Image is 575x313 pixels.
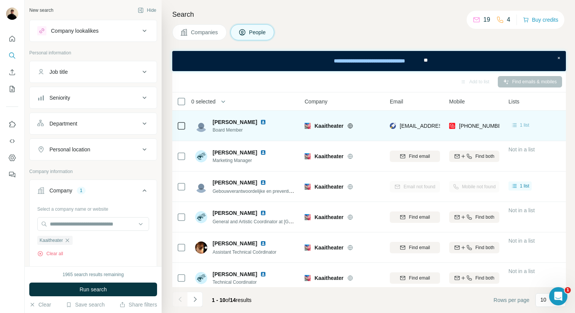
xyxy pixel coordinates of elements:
span: 14 [230,297,236,303]
p: 19 [483,15,490,24]
button: Run search [29,283,157,296]
span: 0 selected [191,98,216,105]
span: Find email [409,153,430,160]
span: Companies [191,29,219,36]
button: Clear all [37,250,63,257]
div: 1 [77,187,86,194]
span: Technical Coordinator [213,279,269,286]
div: Job title [49,68,68,76]
button: Quick start [6,32,18,46]
img: Avatar [195,242,207,254]
span: Not in a list [508,268,535,274]
span: Lists [508,98,519,105]
span: Find email [409,275,430,281]
span: results [212,297,251,303]
span: Find both [475,244,494,251]
img: LinkedIn logo [260,119,266,125]
button: Find both [449,211,499,223]
img: LinkedIn logo [260,271,266,277]
button: Navigate to next page [187,292,203,307]
span: Kaaitheater [315,153,343,160]
button: My lists [6,82,18,96]
span: of [226,297,230,303]
span: Not in a list [508,146,535,153]
span: [PHONE_NUMBER] [459,123,507,129]
p: Company information [29,168,157,175]
span: [EMAIL_ADDRESS][DOMAIN_NAME] [400,123,490,129]
span: Kaaitheater [315,183,343,191]
button: Feedback [6,168,18,181]
span: Find email [409,244,430,251]
span: Gebouwverantwoordelijke en preventieadviseur [213,188,309,194]
button: Share filters [119,301,157,308]
span: 1 list [520,183,529,189]
button: Department [30,114,157,133]
span: People [249,29,267,36]
span: Company [305,98,327,105]
button: Find both [449,272,499,284]
button: Clear [29,301,51,308]
button: Find both [449,242,499,253]
img: provider prospeo logo [449,122,455,130]
button: Buy credits [523,14,558,25]
p: Personal information [29,49,157,56]
span: General and Artistic Coordinator at [GEOGRAPHIC_DATA] [213,218,331,224]
p: 10 [540,296,546,303]
div: Personal location [49,146,90,153]
span: Assistant Technical Coördinator [213,249,276,255]
img: Logo of Kaaitheater [305,275,311,281]
img: Avatar [195,120,207,132]
span: Kaaitheater [315,244,343,251]
span: Kaaitheater [315,213,343,221]
span: Kaaitheater [315,274,343,282]
button: Enrich CSV [6,65,18,79]
span: Find both [475,153,494,160]
button: Company lookalikes [30,22,157,40]
button: Use Surfe on LinkedIn [6,118,18,131]
span: Find both [475,214,494,221]
span: Not in a list [508,238,535,244]
span: 1 - 10 [212,297,226,303]
button: Find both [449,151,499,162]
button: Company1 [30,181,157,203]
img: LinkedIn logo [260,149,266,156]
span: Find email [409,214,430,221]
button: Use Surfe API [6,134,18,148]
iframe: Banner [172,51,566,71]
span: Marketing Manager [213,157,269,164]
button: Search [6,49,18,62]
img: Avatar [195,150,207,162]
img: provider rocketreach logo [390,122,396,130]
img: LinkedIn logo [260,210,266,216]
img: LinkedIn logo [260,240,266,246]
span: Kaaitheater [40,237,63,244]
span: 1 [565,287,571,293]
span: [PERSON_NAME] [213,149,257,156]
span: [PERSON_NAME] [213,240,257,247]
span: [PERSON_NAME] [213,209,257,217]
span: 1 list [520,122,529,129]
span: Run search [79,286,107,293]
div: Department [49,120,77,127]
span: Not in a list [508,207,535,213]
button: Job title [30,63,157,81]
button: Save search [66,301,105,308]
button: Find email [390,211,440,223]
p: 4 [507,15,510,24]
img: LinkedIn logo [260,180,266,186]
span: Kaaitheater [315,122,343,130]
img: Logo of Kaaitheater [305,123,311,129]
span: Email [390,98,403,105]
img: Logo of Kaaitheater [305,153,311,159]
span: Rows per page [494,296,529,304]
img: Avatar [6,8,18,20]
img: Logo of Kaaitheater [305,184,311,190]
img: Avatar [195,211,207,223]
span: Mobile [449,98,465,105]
img: Avatar [195,272,207,284]
span: [PERSON_NAME] [213,270,257,278]
span: [PERSON_NAME] [213,118,257,126]
span: [PERSON_NAME] [213,179,257,186]
button: Find email [390,272,440,284]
